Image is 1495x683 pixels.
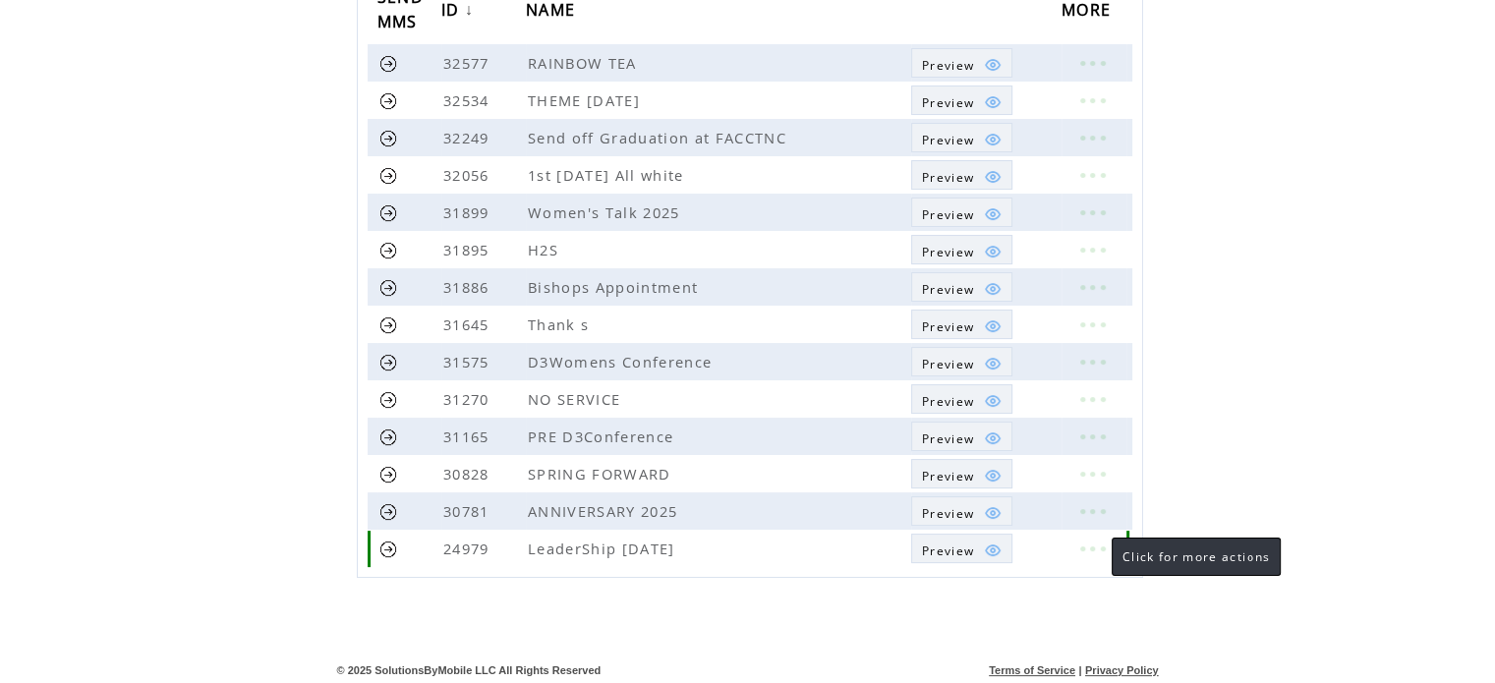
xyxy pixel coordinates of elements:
a: Preview [911,160,1012,190]
a: Preview [911,459,1012,488]
span: 1st [DATE] All white [528,165,689,185]
span: Show MMS preview [922,132,974,148]
img: eye.png [984,56,1002,74]
span: Show MMS preview [922,430,974,447]
span: SPRING FORWARD [528,464,676,484]
span: THEME [DATE] [528,90,645,110]
span: Show MMS preview [922,169,974,186]
span: Bishops Appointment [528,277,703,297]
span: LeaderShip [DATE] [528,539,680,558]
span: Show MMS preview [922,542,974,559]
a: Preview [911,198,1012,227]
img: eye.png [984,392,1002,410]
a: Preview [911,384,1012,414]
span: 31270 [443,389,494,409]
span: 31575 [443,352,494,371]
span: Show MMS preview [922,57,974,74]
img: eye.png [984,131,1002,148]
span: Show MMS preview [922,281,974,298]
a: Terms of Service [989,664,1075,676]
span: Send off Graduation at FACCTNC [528,128,791,147]
span: Women's Talk 2025 [528,202,685,222]
span: RAINBOW TEA [528,53,642,73]
img: eye.png [984,280,1002,298]
span: PRE D3Conference [528,427,678,446]
span: Thank s [528,314,594,334]
span: Show MMS preview [922,356,974,372]
img: eye.png [984,93,1002,111]
a: Preview [911,534,1012,563]
span: NO SERVICE [528,389,625,409]
span: 31165 [443,427,494,446]
a: Preview [911,496,1012,526]
span: D3Womens Conference [528,352,717,371]
span: Show MMS preview [922,244,974,260]
span: 32577 [443,53,494,73]
img: eye.png [984,541,1002,559]
span: Show MMS preview [922,468,974,484]
span: Click for more actions [1122,548,1270,565]
img: eye.png [984,243,1002,260]
img: eye.png [984,504,1002,522]
a: Preview [911,85,1012,115]
img: eye.png [984,168,1002,186]
a: Preview [911,48,1012,78]
img: eye.png [984,429,1002,447]
span: 31895 [443,240,494,259]
span: 32249 [443,128,494,147]
span: 31899 [443,202,494,222]
a: Preview [911,310,1012,339]
span: 31886 [443,277,494,297]
img: eye.png [984,317,1002,335]
span: © 2025 SolutionsByMobile LLC All Rights Reserved [337,664,602,676]
a: Preview [911,272,1012,302]
a: Privacy Policy [1085,664,1159,676]
span: 32534 [443,90,494,110]
span: | [1078,664,1081,676]
span: Show MMS preview [922,318,974,335]
span: 24979 [443,539,494,558]
span: H2S [528,240,563,259]
img: eye.png [984,205,1002,223]
span: Show MMS preview [922,94,974,111]
a: Preview [911,347,1012,376]
a: Preview [911,123,1012,152]
img: eye.png [984,467,1002,484]
span: Show MMS preview [922,505,974,522]
span: ANNIVERSARY 2025 [528,501,682,521]
a: Preview [911,235,1012,264]
span: Show MMS preview [922,393,974,410]
span: 30781 [443,501,494,521]
span: 32056 [443,165,494,185]
span: 30828 [443,464,494,484]
span: Show MMS preview [922,206,974,223]
a: Preview [911,422,1012,451]
span: 31645 [443,314,494,334]
img: eye.png [984,355,1002,372]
